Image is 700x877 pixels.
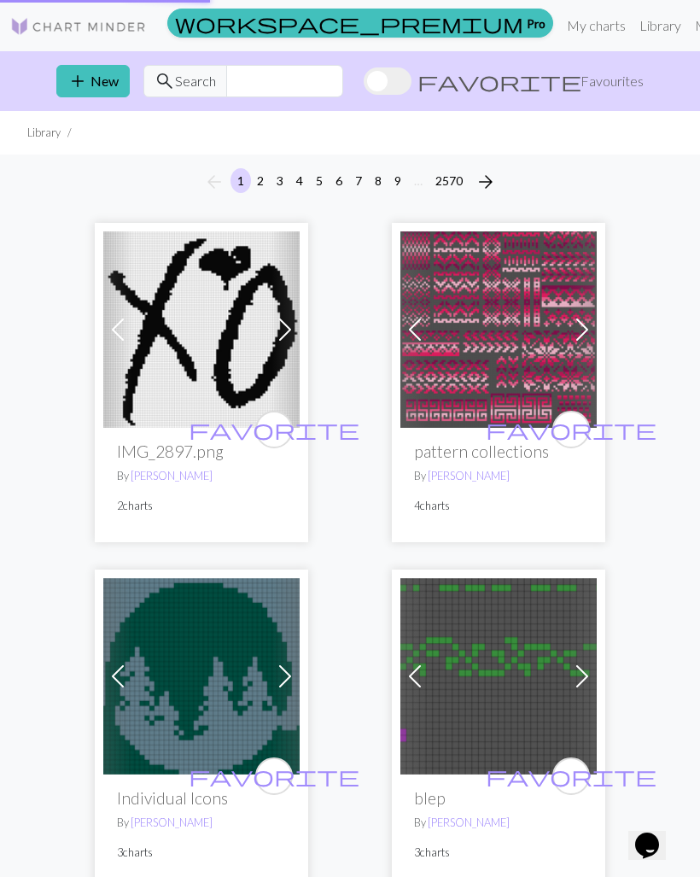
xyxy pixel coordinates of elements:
span: search [155,69,175,93]
img: blep [400,578,597,775]
button: 6 [329,168,349,193]
span: workspace_premium [175,11,523,35]
button: favourite [552,757,590,795]
button: Next [469,168,503,196]
i: favourite [189,759,359,793]
span: favorite [486,763,656,789]
i: favourite [189,412,359,447]
a: VOM icon [103,666,300,682]
button: 4 [289,168,310,193]
li: Library [27,125,61,141]
a: IMG_2897.png [103,319,300,336]
a: colorwork patterns of interest [400,319,597,336]
p: By [414,815,583,831]
a: [PERSON_NAME] [131,816,213,829]
a: My charts [560,9,633,43]
a: [PERSON_NAME] [131,469,213,482]
p: By [117,815,286,831]
span: arrow_forward [475,170,496,194]
span: Search [175,71,216,91]
button: favourite [552,411,590,448]
h2: blep [414,788,583,808]
span: Favourites [580,71,644,91]
button: 8 [368,168,388,193]
button: 1 [230,168,251,193]
p: By [117,468,286,484]
p: 3 charts [117,845,286,861]
a: [PERSON_NAME] [428,816,510,829]
h2: Individual Icons [117,788,286,808]
span: add [67,69,88,93]
a: Pro [167,9,553,38]
button: New [56,65,130,97]
span: favorite [189,416,359,442]
iframe: chat widget [628,809,683,860]
p: 2 charts [117,498,286,514]
p: 3 charts [414,845,583,861]
label: Show favourites [364,65,644,97]
button: favourite [255,757,293,795]
img: IMG_2897.png [103,231,300,428]
button: 5 [309,168,330,193]
img: colorwork patterns of interest [400,231,597,428]
h2: pattern collections [414,441,583,461]
button: 2 [250,168,271,193]
span: favorite [189,763,359,789]
i: favourite [486,759,656,793]
button: 7 [348,168,369,193]
a: Library [633,9,688,43]
span: favorite [417,69,581,93]
img: VOM icon [103,578,300,775]
img: Logo [10,16,147,37]
h2: IMG_2897.png [117,441,286,461]
button: favourite [255,411,293,448]
nav: Page navigation [197,168,503,196]
i: Next [475,172,496,192]
button: 9 [388,168,408,193]
p: By [414,468,583,484]
button: 3 [270,168,290,193]
span: favorite [486,416,656,442]
i: favourite [486,412,656,447]
button: 2570 [429,168,470,193]
p: 4 charts [414,498,583,514]
a: [PERSON_NAME] [428,469,510,482]
a: blep [400,666,597,682]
